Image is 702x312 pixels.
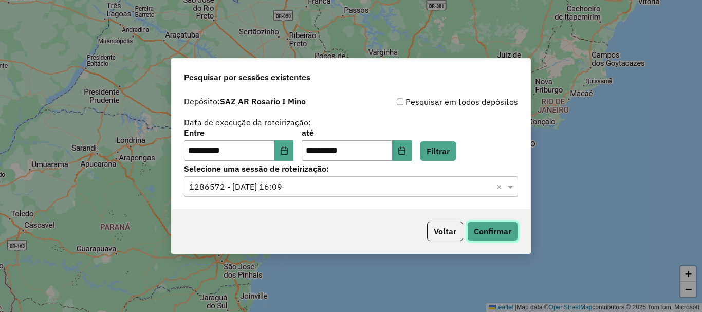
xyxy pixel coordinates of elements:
[302,126,411,139] label: até
[220,96,306,106] strong: SAZ AR Rosario I Mino
[184,126,293,139] label: Entre
[184,162,518,175] label: Selecione uma sessão de roteirização:
[427,222,463,241] button: Voltar
[274,140,294,161] button: Choose Date
[184,71,310,83] span: Pesquisar por sessões existentes
[496,180,505,193] span: Clear all
[184,116,311,129] label: Data de execução da roteirização:
[184,95,306,107] label: Depósito:
[351,96,518,108] div: Pesquisar em todos depósitos
[392,140,412,161] button: Choose Date
[420,141,456,161] button: Filtrar
[467,222,518,241] button: Confirmar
